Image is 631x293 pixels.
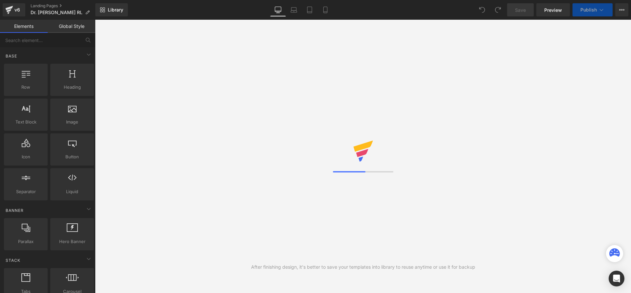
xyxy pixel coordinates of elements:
span: Liquid [52,188,92,195]
a: Preview [536,3,570,16]
div: After finishing design, it's better to save your templates into library to reuse anytime or use i... [251,263,475,271]
button: Publish [573,3,613,16]
span: Library [108,7,123,13]
div: v6 [13,6,21,14]
span: Preview [544,7,562,13]
div: Open Intercom Messenger [609,271,624,286]
span: Hero Banner [52,238,92,245]
a: Mobile [317,3,333,16]
span: Text Block [6,119,46,125]
span: Banner [5,207,24,214]
span: Heading [52,84,92,91]
span: Icon [6,153,46,160]
span: Save [515,7,526,13]
span: Parallax [6,238,46,245]
span: Image [52,119,92,125]
button: Redo [491,3,504,16]
span: Separator [6,188,46,195]
a: v6 [3,3,25,16]
a: Laptop [286,3,302,16]
a: Landing Pages [31,3,95,9]
button: More [615,3,628,16]
a: New Library [95,3,128,16]
a: Global Style [48,20,95,33]
span: Base [5,53,18,59]
button: Undo [476,3,489,16]
span: Row [6,84,46,91]
span: Button [52,153,92,160]
span: Dr. [PERSON_NAME] RL [31,10,82,15]
a: Tablet [302,3,317,16]
span: Publish [580,7,597,12]
a: Desktop [270,3,286,16]
span: Stack [5,257,21,263]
